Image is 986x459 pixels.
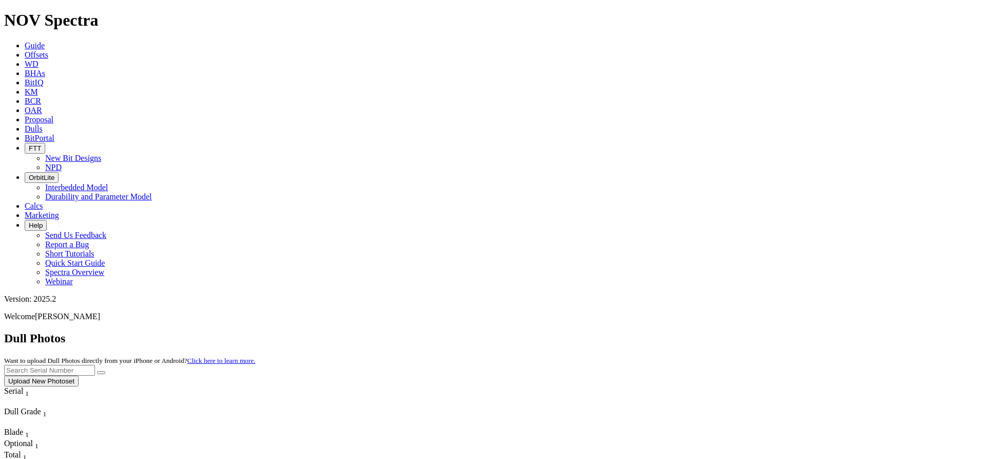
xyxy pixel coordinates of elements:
[45,183,108,192] a: Interbedded Model
[25,143,45,154] button: FTT
[45,259,105,267] a: Quick Start Guide
[45,163,62,172] a: NPD
[4,365,95,376] input: Search Serial Number
[25,124,43,133] a: Dulls
[45,154,101,162] a: New Bit Designs
[4,312,982,321] p: Welcome
[4,407,41,416] span: Dull Grade
[25,201,43,210] a: Calcs
[25,390,29,397] sub: 1
[25,106,42,115] a: OAR
[4,332,982,345] h2: Dull Photos
[25,172,59,183] button: OrbitLite
[4,295,982,304] div: Version: 2025.2
[45,192,152,201] a: Durability and Parameter Model
[4,376,79,387] button: Upload New Photoset
[25,134,54,142] a: BitPortal
[4,357,255,364] small: Want to upload Dull Photos directly from your iPhone or Android?
[35,312,100,321] span: [PERSON_NAME]
[4,387,48,398] div: Serial Sort None
[43,410,47,418] sub: 1
[25,428,29,436] span: Sort None
[35,442,39,450] sub: 1
[4,418,76,428] div: Column Menu
[25,431,29,438] sub: 1
[25,387,29,395] span: Sort None
[4,407,76,428] div: Sort None
[43,407,47,416] span: Sort None
[25,97,41,105] a: BCR
[29,222,43,229] span: Help
[4,450,21,459] span: Total
[4,407,76,418] div: Dull Grade Sort None
[25,60,39,68] a: WD
[4,387,48,407] div: Sort None
[25,69,45,78] a: BHAs
[4,398,48,407] div: Column Menu
[25,87,38,96] a: KM
[29,144,41,152] span: FTT
[45,249,94,258] a: Short Tutorials
[4,428,23,436] span: Blade
[45,268,104,277] a: Spectra Overview
[45,277,73,286] a: Webinar
[25,50,48,59] a: Offsets
[25,78,43,87] a: BitIQ
[45,231,106,240] a: Send Us Feedback
[25,41,45,50] a: Guide
[25,115,53,124] a: Proposal
[4,11,982,30] h1: NOV Spectra
[25,220,47,231] button: Help
[4,439,33,448] span: Optional
[29,174,54,181] span: OrbitLite
[35,439,39,448] span: Sort None
[45,240,89,249] a: Report a Bug
[4,439,40,450] div: Optional Sort None
[23,450,27,459] span: Sort None
[4,428,40,439] div: Blade Sort None
[4,387,23,395] span: Serial
[187,357,256,364] a: Click here to learn more.
[25,211,59,219] a: Marketing
[4,428,40,439] div: Sort None
[4,439,40,450] div: Sort None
